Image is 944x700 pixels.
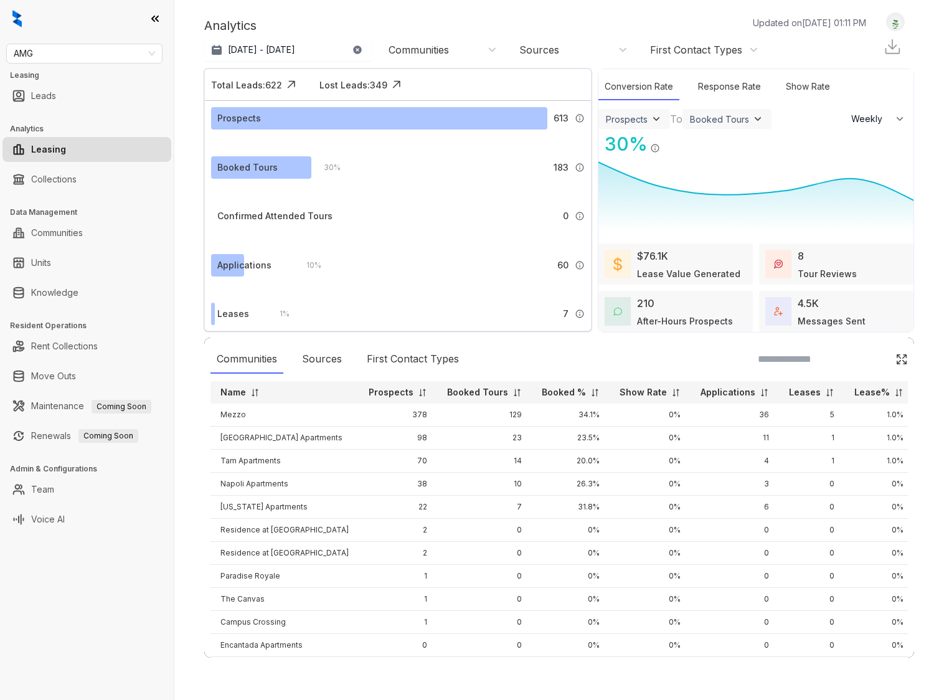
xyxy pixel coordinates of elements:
[250,388,260,397] img: sorting
[610,657,691,680] td: 0%
[798,248,804,263] div: 8
[691,588,779,611] td: 0
[692,73,767,100] div: Response Rate
[613,257,622,272] img: LeaseValue
[844,519,913,542] td: 0%
[210,404,359,427] td: Mezzo
[670,111,682,126] div: To
[12,10,22,27] img: logo
[691,565,779,588] td: 0
[844,611,913,634] td: 0%
[437,473,532,496] td: 10
[519,43,559,57] div: Sources
[31,477,54,502] a: Team
[31,364,76,389] a: Move Outs
[691,450,779,473] td: 4
[92,400,151,414] span: Coming Soon
[31,334,98,359] a: Rent Collections
[887,16,904,29] img: UserAvatar
[210,427,359,450] td: [GEOGRAPHIC_DATA] Apartments
[359,565,437,588] td: 1
[844,450,913,473] td: 1.0%
[369,386,413,399] p: Prospects
[844,588,913,611] td: 0%
[217,209,333,223] div: Confirmed Attended Tours
[311,161,341,174] div: 30 %
[211,78,282,92] div: Total Leads: 622
[31,250,51,275] a: Units
[10,123,174,135] h3: Analytics
[575,211,585,221] img: Info
[691,611,779,634] td: 0
[671,388,681,397] img: sorting
[204,39,372,61] button: [DATE] - [DATE]
[610,427,691,450] td: 0%
[31,137,66,162] a: Leasing
[575,163,585,173] img: Info
[210,588,359,611] td: The Canvas
[217,307,249,321] div: Leases
[779,611,844,634] td: 0
[31,423,138,448] a: RenewalsComing Soon
[779,496,844,519] td: 0
[10,463,174,475] h3: Admin & Configurations
[532,657,610,680] td: 0%
[2,220,171,245] li: Communities
[780,73,836,100] div: Show Rate
[359,427,437,450] td: 98
[359,588,437,611] td: 1
[210,473,359,496] td: Napoli Apartments
[895,353,908,366] img: Click Icon
[606,114,648,125] div: Prospects
[2,280,171,305] li: Knowledge
[210,496,359,519] td: [US_STATE] Apartments
[532,588,610,611] td: 0%
[210,450,359,473] td: Tam Apartments
[512,388,522,397] img: sorting
[798,267,857,280] div: Tour Reviews
[610,565,691,588] td: 0%
[650,143,660,153] img: Info
[359,473,437,496] td: 38
[691,657,779,680] td: 0
[532,450,610,473] td: 20.0%
[2,250,171,275] li: Units
[610,519,691,542] td: 0%
[779,404,844,427] td: 5
[217,111,261,125] div: Prospects
[575,309,585,319] img: Info
[779,542,844,565] td: 0
[854,386,890,399] p: Lease%
[532,634,610,657] td: 0%
[532,404,610,427] td: 34.1%
[598,73,679,100] div: Conversion Rate
[437,611,532,634] td: 0
[2,507,171,532] li: Voice AI
[282,75,301,94] img: Click Icon
[637,296,654,311] div: 210
[210,611,359,634] td: Campus Crossing
[78,429,138,443] span: Coming Soon
[447,386,508,399] p: Booked Tours
[701,386,755,399] p: Applications
[31,220,83,245] a: Communities
[844,473,913,496] td: 0%
[563,209,569,223] span: 0
[798,296,819,311] div: 4.5K
[437,450,532,473] td: 14
[613,307,622,316] img: AfterHoursConversations
[691,473,779,496] td: 3
[532,427,610,450] td: 23.5%
[869,354,880,364] img: SearchIcon
[437,404,532,427] td: 129
[2,167,171,192] li: Collections
[204,16,257,35] p: Analytics
[851,113,889,125] span: Weekly
[532,473,610,496] td: 26.3%
[542,386,586,399] p: Booked %
[532,496,610,519] td: 31.8%
[437,542,532,565] td: 0
[10,320,174,331] h3: Resident Operations
[554,161,569,174] span: 183
[210,657,359,680] td: ATMO Sahara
